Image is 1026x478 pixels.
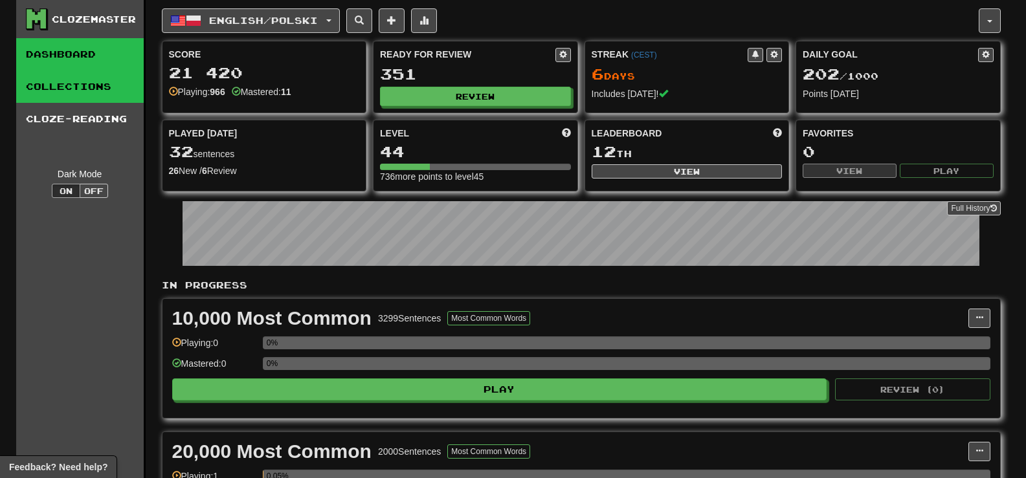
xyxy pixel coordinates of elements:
span: English / Polski [209,15,318,26]
button: Play [900,164,994,178]
strong: 966 [210,87,225,97]
div: Includes [DATE]! [592,87,783,100]
button: Review (0) [835,378,990,400]
strong: 26 [169,166,179,176]
div: Playing: 0 [172,336,256,358]
div: Points [DATE] [803,87,994,100]
div: 2000 Sentences [378,445,441,458]
button: Search sentences [346,8,372,33]
div: Score [169,48,360,61]
div: 351 [380,66,571,82]
div: Ready for Review [380,48,555,61]
button: Review [380,87,571,106]
div: New / Review [169,164,360,177]
a: Dashboard [16,38,144,71]
span: 6 [592,65,604,83]
button: On [52,184,80,198]
a: Cloze-Reading [16,103,144,135]
div: 20,000 Most Common [172,442,372,461]
div: 10,000 Most Common [172,309,372,328]
button: Play [172,378,827,400]
div: Dark Mode [26,168,134,180]
a: (CEST) [631,50,657,60]
strong: 6 [202,166,207,176]
div: Mastered: [232,85,291,98]
p: In Progress [162,279,1001,292]
button: English/Polski [162,8,340,33]
button: More stats [411,8,437,33]
div: Day s [592,66,783,83]
div: Mastered: 0 [172,357,256,378]
button: View [592,164,783,179]
span: Open feedback widget [9,461,107,473]
div: 3299 Sentences [378,312,441,325]
button: View [803,164,897,178]
span: / 1000 [803,71,878,81]
div: 736 more points to level 45 [380,170,571,183]
div: Playing: [169,85,225,98]
span: Score more points to level up [562,127,571,140]
div: Streak [592,48,748,61]
span: 202 [803,65,840,83]
span: Played [DATE] [169,127,238,140]
div: Clozemaster [52,13,136,26]
span: Leaderboard [592,127,662,140]
button: Most Common Words [447,444,530,459]
div: th [592,144,783,160]
button: Off [80,184,108,198]
div: 0 [803,144,994,160]
button: Add sentence to collection [379,8,405,33]
div: sentences [169,144,360,160]
span: Level [380,127,409,140]
div: 21 420 [169,65,360,81]
strong: 11 [281,87,291,97]
a: Collections [16,71,144,103]
button: Most Common Words [447,311,530,325]
div: 44 [380,144,571,160]
div: Favorites [803,127,994,140]
a: Full History [947,201,1000,215]
span: This week in points, UTC [773,127,782,140]
span: 12 [592,142,616,160]
div: Daily Goal [803,48,978,62]
span: 32 [169,142,194,160]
